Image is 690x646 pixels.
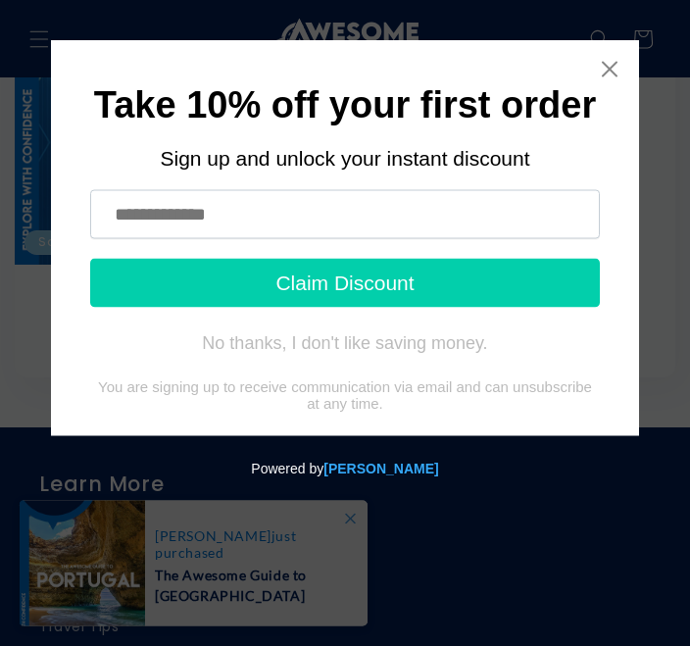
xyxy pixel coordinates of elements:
div: You are signing up to receive communication via email and can unsubscribe at any time. [90,378,600,412]
div: Sign up and unlock your instant discount [90,147,600,171]
a: Close widget [600,60,619,79]
div: No thanks, I don't like saving money. [202,333,487,353]
a: Powered by Tydal [323,461,438,476]
button: Claim Discount [90,259,600,308]
h1: Take 10% off your first order [90,90,600,123]
div: Powered by [8,436,682,501]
